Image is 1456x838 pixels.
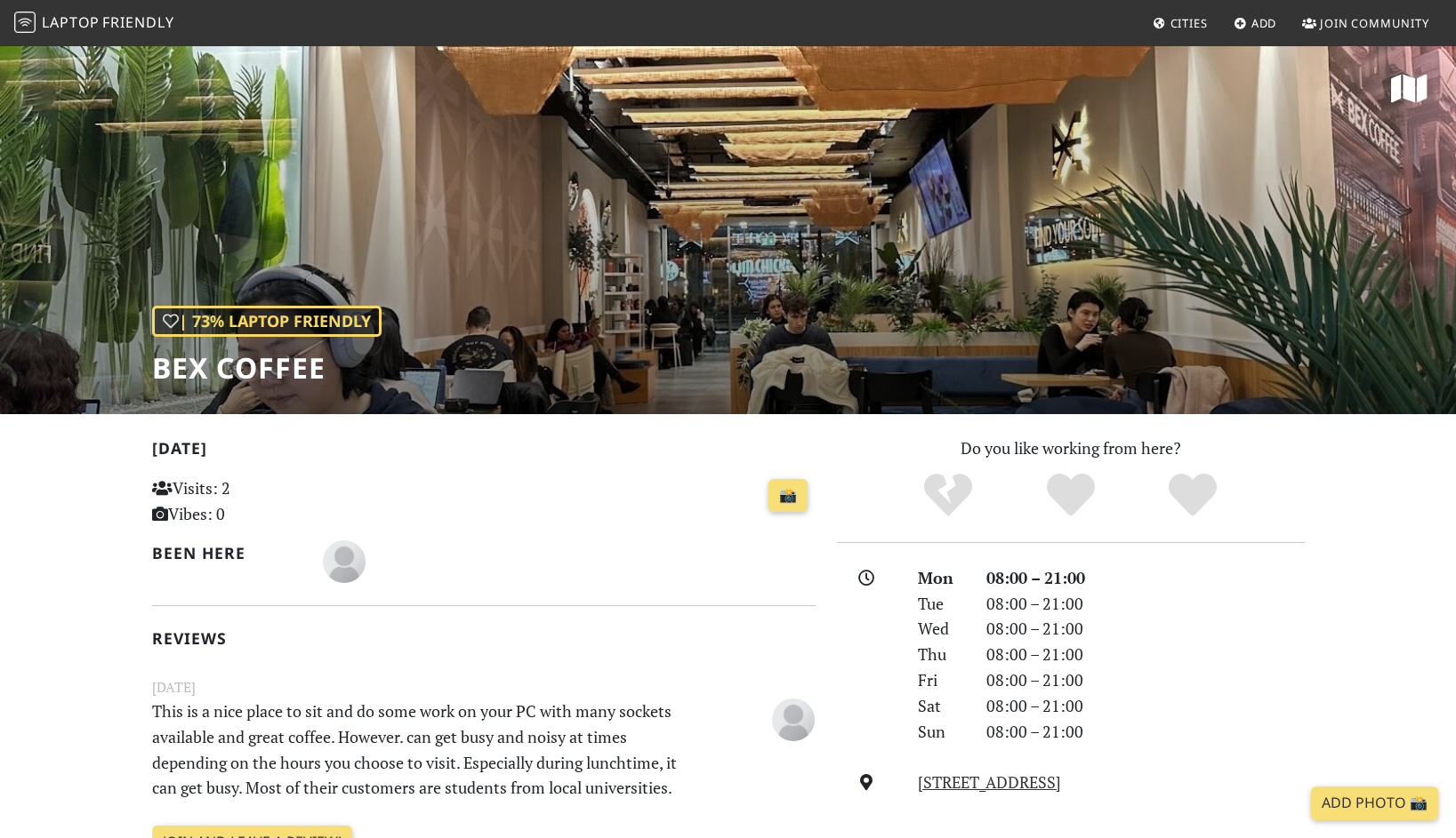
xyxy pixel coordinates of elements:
[152,629,816,648] h2: Reviews
[152,439,816,465] h2: [DATE]
[152,475,359,527] p: Visits: 2 Vibes: 0
[323,549,366,571] span: Sree S
[976,642,1315,667] div: 08:00 – 21:00
[976,693,1315,719] div: 08:00 – 21:00
[1170,15,1208,31] span: Cities
[14,8,174,39] a: LaptopFriendly LaptopFriendly
[152,544,302,563] h2: Been here
[907,565,975,591] div: Mon
[102,12,173,32] span: Friendly
[887,471,1010,520] div: No
[772,698,815,741] img: blank-535327c66bd565773addf3077783bbfce4b00ec00e9fd257753287c682c7fa38.png
[976,719,1315,745] div: 08:00 – 21:00
[1320,15,1429,31] span: Join Community
[323,540,366,583] img: blank-535327c66bd565773addf3077783bbfce4b00ec00e9fd257753287c682c7fa38.png
[907,693,975,719] div: Sat
[907,591,975,617] div: Tue
[1295,7,1436,39] a: Join Community
[1131,471,1254,520] div: Definitely!
[1227,7,1284,39] a: Add
[1146,7,1215,39] a: Cities
[1010,471,1132,520] div: Yes
[772,706,815,728] span: Sree S
[152,306,382,337] div: | 73% Laptop Friendly
[907,719,975,745] div: Sun
[976,616,1315,642] div: 08:00 – 21:00
[141,698,712,801] p: This is a nice place to sit and do some work on your PC with many sockets available and great cof...
[768,479,808,513] a: 📸
[976,565,1315,591] div: 08:00 – 21:00
[42,12,100,32] span: Laptop
[1311,786,1438,820] a: Add Photo 📸
[141,676,826,698] small: [DATE]
[907,642,975,667] div: Thu
[14,12,36,33] img: LaptopFriendly
[1251,15,1277,31] span: Add
[976,667,1315,693] div: 08:00 – 21:00
[907,667,975,693] div: Fri
[918,771,1061,793] a: [STREET_ADDRESS]
[907,616,975,642] div: Wed
[152,351,382,385] h1: Bex Coffee
[837,435,1305,461] p: Do you like working from here?
[976,591,1315,617] div: 08:00 – 21:00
